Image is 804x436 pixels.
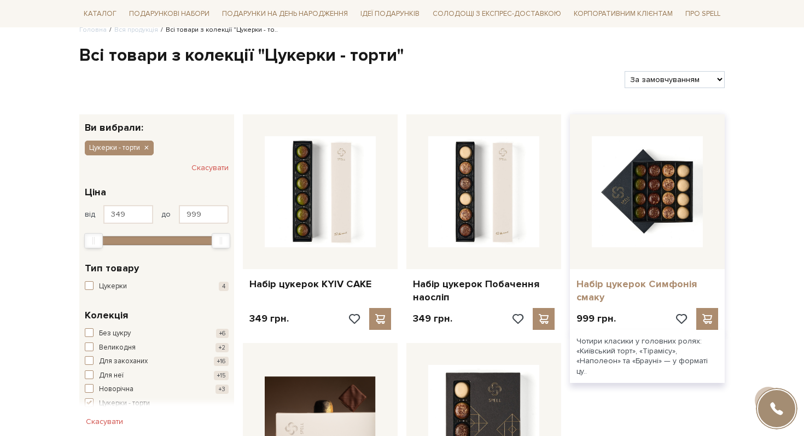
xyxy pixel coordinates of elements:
[114,26,158,34] a: Вся продукція
[249,312,289,325] p: 349 грн.
[99,356,148,367] span: Для закоханих
[85,210,95,219] span: від
[85,370,229,381] button: Для неї +15
[179,205,229,224] input: Ціна
[161,210,171,219] span: до
[158,25,278,35] li: Всі товари з колекції "Цукерки - то..
[216,329,229,338] span: +6
[576,278,718,304] a: Набір цукерок Симфонія смаку
[99,281,127,292] span: Цукерки
[99,342,136,353] span: Великодня
[214,357,229,366] span: +16
[212,233,230,248] div: Max
[85,356,229,367] button: Для закоханих +16
[215,385,229,394] span: +3
[249,278,391,290] a: Набір цукерок KYIV CAKE
[85,308,128,323] span: Колекція
[79,114,234,132] div: Ви вибрали:
[89,143,140,153] span: Цукерки - торти
[215,343,229,352] span: +2
[214,371,229,380] span: +15
[570,330,725,383] div: Чотири класики у головних ролях: «Київський торт», «Тірамісу», «Наполеон» та «Брауні» — у форматі...
[85,141,154,155] button: Цукерки - торти
[79,44,725,67] h1: Всі товари з колекції "Цукерки - торти"
[85,261,139,276] span: Тип товару
[79,26,107,34] a: Головна
[99,370,124,381] span: Для неї
[125,5,214,22] span: Подарункові набори
[85,328,229,339] button: Без цукру +6
[85,281,229,292] button: Цукерки 4
[428,4,566,23] a: Солодощі з експрес-доставкою
[219,282,229,291] span: 4
[79,5,121,22] span: Каталог
[681,5,725,22] span: Про Spell
[356,5,424,22] span: Ідеї подарунків
[85,185,106,200] span: Ціна
[103,205,153,224] input: Ціна
[85,342,229,353] button: Великодня +2
[576,312,616,325] p: 999 грн.
[85,384,229,395] button: Новорічна +3
[79,413,130,431] button: Скасувати
[569,4,677,23] a: Корпоративним клієнтам
[99,328,131,339] span: Без цукру
[99,398,150,409] span: Цукерки - торти
[84,233,103,248] div: Min
[191,159,229,177] button: Скасувати
[218,5,352,22] span: Подарунки на День народження
[85,398,229,409] button: Цукерки - торти
[413,312,452,325] p: 349 грн.
[99,384,133,395] span: Новорічна
[413,278,555,304] a: Набір цукерок Побачення наосліп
